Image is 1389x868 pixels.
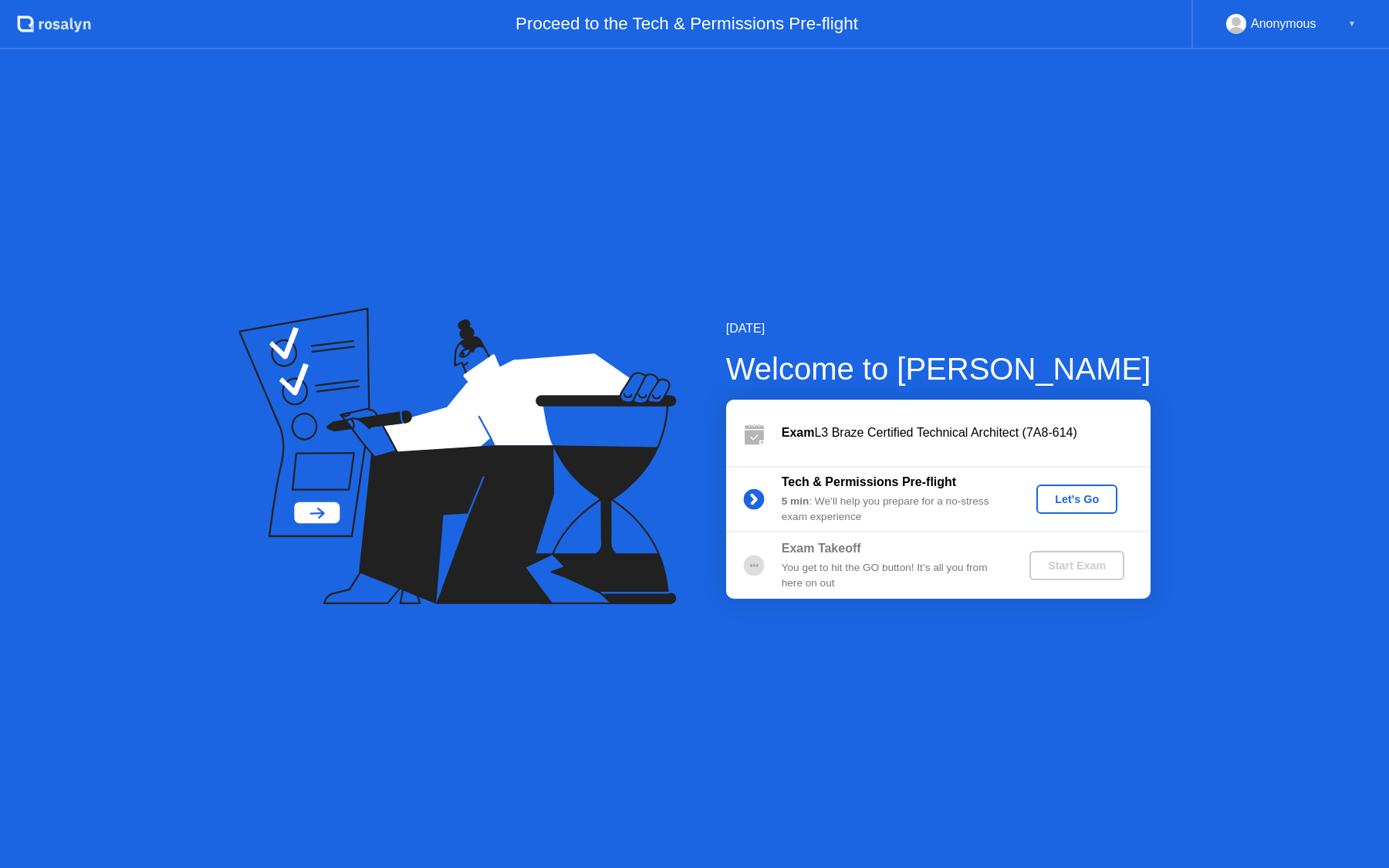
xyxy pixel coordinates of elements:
div: : We’ll help you prepare for a no-stress exam experience [782,494,1004,525]
div: Welcome to [PERSON_NAME] [726,346,1151,392]
div: [DATE] [726,319,1151,338]
button: Let's Go [1036,485,1117,514]
div: L3 Braze Certified Technical Architect (7A8-614) [782,424,1151,442]
b: 5 min [782,495,809,507]
div: ▼ [1348,14,1356,34]
div: Anonymous [1251,14,1316,34]
button: Start Exam [1029,551,1124,580]
b: Exam [782,426,815,439]
b: Tech & Permissions Pre-flight [782,475,956,488]
b: Exam Takeoff [782,542,861,555]
div: You get to hit the GO button! It’s all you from here on out [782,560,1004,592]
div: Start Exam [1036,559,1118,572]
div: Let's Go [1043,493,1111,505]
